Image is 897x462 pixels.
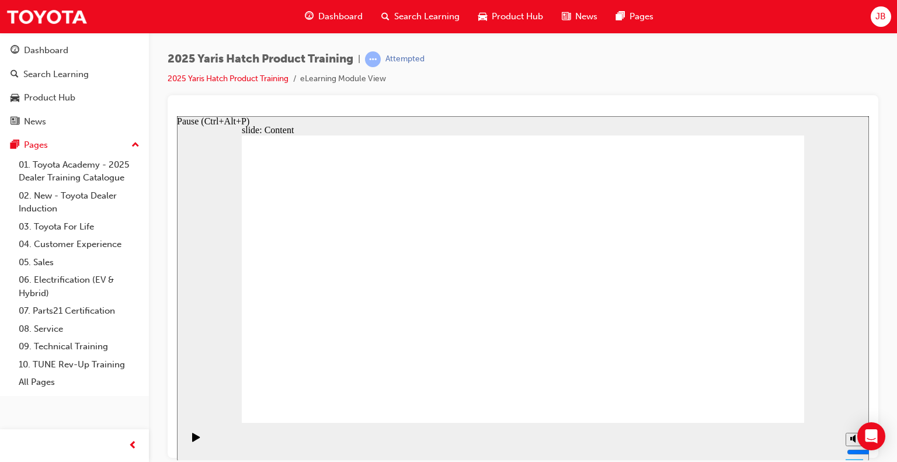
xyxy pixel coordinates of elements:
div: Dashboard [24,44,68,57]
span: news-icon [562,9,571,24]
button: Pause (Ctrl+Alt+P) [6,316,26,336]
div: playback controls [6,307,26,345]
span: pages-icon [616,9,625,24]
button: JB [871,6,891,27]
span: search-icon [11,70,19,80]
a: 2025 Yaris Hatch Product Training [168,74,288,84]
span: Dashboard [318,10,363,23]
a: 05. Sales [14,253,144,272]
span: learningRecordVerb_ATTEMPT-icon [365,51,381,67]
span: Product Hub [492,10,543,23]
button: DashboardSearch LearningProduct HubNews [5,37,144,134]
a: search-iconSearch Learning [372,5,469,29]
a: 10. TUNE Rev-Up Training [14,356,144,374]
a: 08. Service [14,320,144,338]
a: news-iconNews [552,5,607,29]
a: 09. Technical Training [14,338,144,356]
button: Pages [5,134,144,156]
li: eLearning Module View [300,72,386,86]
a: 07. Parts21 Certification [14,302,144,320]
a: Search Learning [5,64,144,85]
div: News [24,115,46,128]
div: Pages [24,138,48,152]
div: Product Hub [24,91,75,105]
a: pages-iconPages [607,5,663,29]
span: pages-icon [11,140,19,151]
a: News [5,111,144,133]
span: | [358,53,360,66]
span: Search Learning [394,10,460,23]
span: guage-icon [11,46,19,56]
a: Dashboard [5,40,144,61]
a: 04. Customer Experience [14,235,144,253]
img: Trak [6,4,88,30]
a: Product Hub [5,87,144,109]
div: Attempted [385,54,425,65]
span: car-icon [11,93,19,103]
span: news-icon [11,117,19,127]
span: up-icon [131,138,140,153]
span: guage-icon [305,9,314,24]
span: JB [875,10,886,23]
span: car-icon [478,9,487,24]
div: Search Learning [23,68,89,81]
span: Pages [630,10,653,23]
div: misc controls [663,307,686,345]
div: Open Intercom Messenger [857,422,885,450]
input: volume [670,331,745,341]
a: All Pages [14,373,144,391]
a: 06. Electrification (EV & Hybrid) [14,271,144,302]
a: 01. Toyota Academy - 2025 Dealer Training Catalogue [14,156,144,187]
span: prev-icon [128,439,137,453]
a: guage-iconDashboard [295,5,372,29]
a: car-iconProduct Hub [469,5,552,29]
span: News [575,10,597,23]
a: 02. New - Toyota Dealer Induction [14,187,144,218]
span: 2025 Yaris Hatch Product Training [168,53,353,66]
a: 03. Toyota For Life [14,218,144,236]
span: search-icon [381,9,390,24]
button: Mute (Ctrl+Alt+M) [669,317,687,330]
